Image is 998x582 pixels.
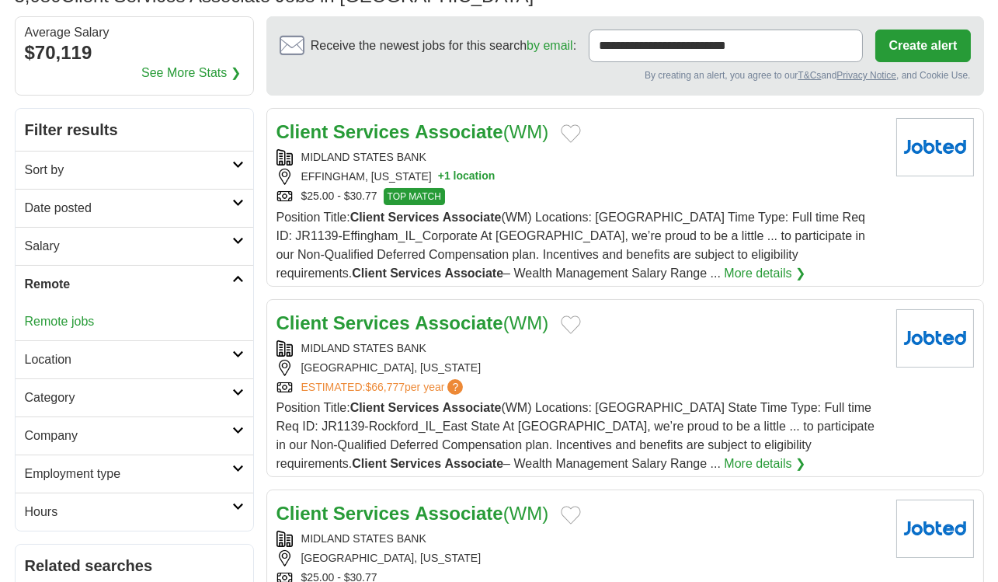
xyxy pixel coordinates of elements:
h2: Filter results [16,109,253,151]
strong: Associate [445,267,504,280]
div: $70,119 [25,39,244,67]
h2: Sort by [25,161,232,179]
a: by email [527,39,573,52]
h2: Employment type [25,465,232,483]
h2: Company [25,427,232,445]
strong: Services [390,457,441,470]
a: More details ❯ [724,264,805,283]
div: Average Salary [25,26,244,39]
a: ESTIMATED:$66,777per year? [301,379,467,396]
span: Position Title: (WM) Locations: [GEOGRAPHIC_DATA] Time Type: Full time Req ID: JR1139-Effingham_I... [276,211,866,280]
span: Receive the newest jobs for this search : [311,37,576,55]
div: MIDLAND STATES BANK [276,340,884,357]
a: See More Stats ❯ [141,64,241,82]
a: Client Services Associate(WM) [276,312,549,333]
a: More details ❯ [724,455,805,473]
a: Location [16,340,253,378]
h2: Location [25,350,232,369]
strong: Client [276,121,329,142]
a: Sort by [16,151,253,189]
strong: Client [350,211,384,224]
strong: Client [350,401,384,414]
h2: Date posted [25,199,232,218]
strong: Associate [415,312,502,333]
div: By creating an alert, you agree to our and , and Cookie Use. [280,68,971,82]
h2: Remote [25,275,232,294]
strong: Associate [415,121,502,142]
a: Client Services Associate(WM) [276,503,549,524]
div: MIDLAND STATES BANK [276,149,884,166]
span: Position Title: (WM) Locations: [GEOGRAPHIC_DATA] State Time Type: Full time Req ID: JR1139-Rockf... [276,401,875,470]
strong: Associate [443,401,502,414]
div: EFFINGHAM, [US_STATE] [276,169,884,185]
strong: Services [390,267,441,280]
a: Category [16,378,253,416]
button: +1 location [438,169,496,185]
a: T&Cs [798,70,821,81]
button: Add to favorite jobs [561,315,581,334]
div: [GEOGRAPHIC_DATA], [US_STATE] [276,550,884,566]
strong: Services [333,121,410,142]
div: $25.00 - $30.77 [276,188,884,205]
span: $66,777 [365,381,405,393]
strong: Client [276,312,329,333]
img: Company logo [896,309,974,368]
a: Date posted [16,189,253,227]
a: Remote [16,265,253,303]
div: MIDLAND STATES BANK [276,531,884,547]
strong: Associate [415,503,502,524]
strong: Client [276,503,329,524]
strong: Client [352,267,386,280]
a: Salary [16,227,253,265]
button: Add to favorite jobs [561,124,581,143]
img: Company logo [896,118,974,176]
span: ? [447,379,463,395]
a: Hours [16,493,253,531]
strong: Services [333,312,410,333]
strong: Associate [445,457,504,470]
span: TOP MATCH [384,188,445,205]
button: Add to favorite jobs [561,506,581,524]
a: Privacy Notice [836,70,896,81]
strong: Services [388,401,440,414]
div: [GEOGRAPHIC_DATA], [US_STATE] [276,360,884,376]
h2: Hours [25,503,232,521]
span: + [438,169,444,185]
strong: Associate [443,211,502,224]
h2: Salary [25,237,232,256]
strong: Services [388,211,440,224]
h2: Related searches [25,554,244,577]
strong: Client [352,457,386,470]
img: Company logo [896,500,974,558]
button: Create alert [875,30,970,62]
a: Employment type [16,455,253,493]
h2: Category [25,389,232,407]
a: Client Services Associate(WM) [276,121,549,142]
strong: Services [333,503,410,524]
a: Company [16,416,253,455]
a: Remote jobs [25,315,95,328]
